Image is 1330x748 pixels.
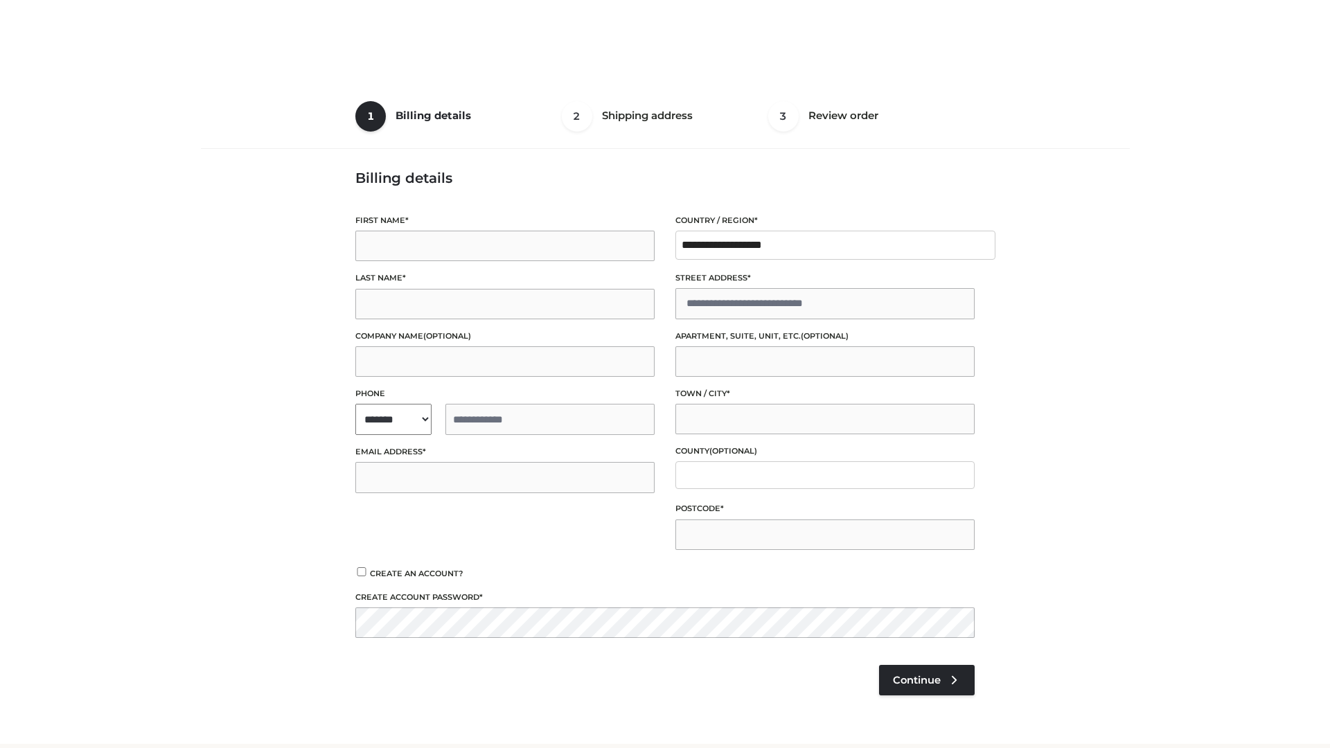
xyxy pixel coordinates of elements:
label: First name [355,214,655,227]
a: Continue [879,665,975,695]
span: 2 [562,101,592,132]
span: Continue [893,674,941,686]
label: Company name [355,330,655,343]
span: 1 [355,101,386,132]
span: (optional) [801,331,849,341]
label: Phone [355,387,655,400]
label: Apartment, suite, unit, etc. [675,330,975,343]
span: Shipping address [602,109,693,122]
span: Billing details [396,109,471,122]
span: (optional) [709,446,757,456]
span: Review order [808,109,878,122]
input: Create an account? [355,567,368,576]
label: Last name [355,271,655,285]
span: (optional) [423,331,471,341]
label: Postcode [675,502,975,515]
label: Email address [355,445,655,458]
label: Street address [675,271,975,285]
label: Town / City [675,387,975,400]
h3: Billing details [355,170,975,186]
label: County [675,445,975,458]
span: 3 [768,101,799,132]
label: Country / Region [675,214,975,227]
span: Create an account? [370,569,463,578]
label: Create account password [355,591,975,604]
